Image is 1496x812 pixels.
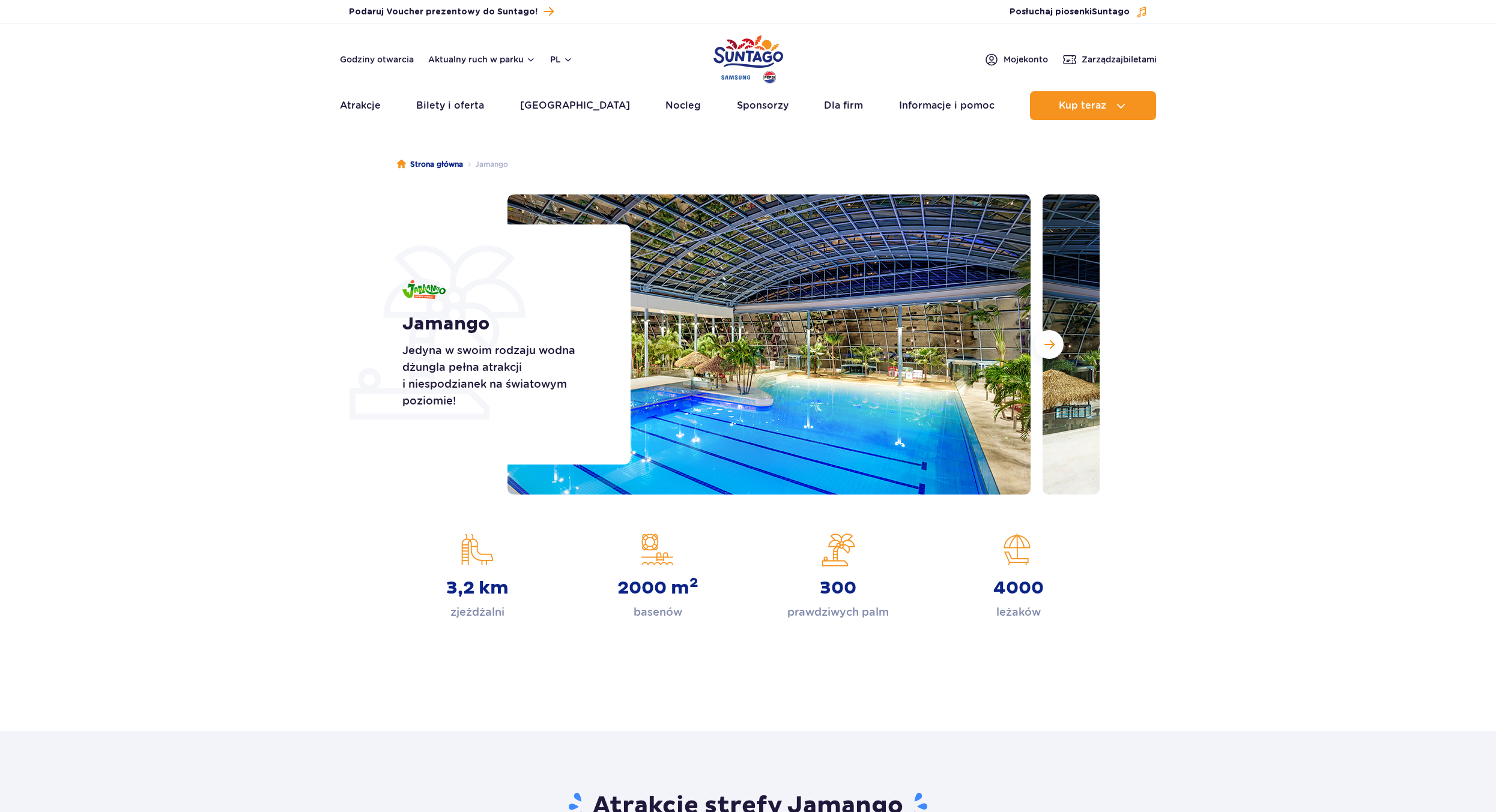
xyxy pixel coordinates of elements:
span: Moje konto [1004,53,1048,65]
button: Kup teraz [1030,91,1156,120]
button: Aktualny ruch w parku [428,55,536,64]
a: Informacje i pomoc [899,91,995,120]
strong: 3,2 km [446,577,509,599]
a: Nocleg [665,91,701,120]
a: [GEOGRAPHIC_DATA] [520,91,630,120]
p: Jedyna w swoim rodzaju wodna dżungla pełna atrakcji i niespodzianek na światowym poziomie! [402,342,604,409]
a: Mojekonto [984,52,1048,67]
span: Podaruj Voucher prezentowy do Suntago! [349,6,538,18]
button: Następny slajd [1035,330,1064,359]
strong: 4000 [993,577,1044,599]
a: Sponsorzy [737,91,789,120]
a: Zarządzajbiletami [1062,52,1157,67]
a: Podaruj Voucher prezentowy do Suntago! [349,4,554,20]
a: Dla firm [824,91,863,120]
span: Suntago [1092,8,1130,16]
h1: Jamango [402,313,604,335]
span: Zarządzaj biletami [1082,53,1157,65]
p: basenów [634,604,682,621]
span: Posłuchaj piosenki [1010,6,1130,18]
li: Jamango [463,158,508,170]
p: leżaków [996,604,1041,621]
sup: 2 [689,574,698,591]
a: Park of Poland [713,30,783,85]
strong: 300 [820,577,856,599]
strong: 2000 m [617,577,698,599]
button: pl [550,53,573,65]
a: Bilety i oferta [416,91,484,120]
p: zjeżdżalni [450,604,504,621]
img: Jamango [402,280,446,299]
a: Godziny otwarcia [340,53,414,65]
a: Atrakcje [340,91,381,120]
span: Kup teraz [1059,100,1106,111]
a: Strona główna [397,158,463,170]
button: Posłuchaj piosenkiSuntago [1010,6,1148,18]
p: prawdziwych palm [787,604,889,621]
